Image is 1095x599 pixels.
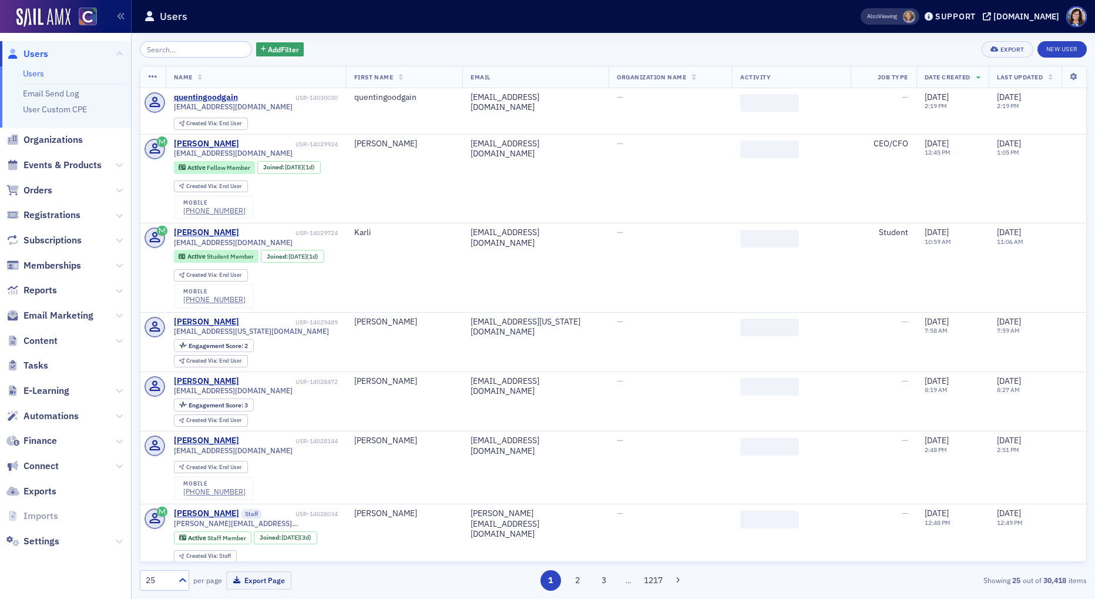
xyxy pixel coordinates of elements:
[997,148,1019,156] time: 1:05 PM
[6,234,82,247] a: Subscriptions
[174,317,239,327] div: [PERSON_NAME]
[174,327,329,336] span: [EMAIL_ADDRESS][US_STATE][DOMAIN_NAME]
[207,534,246,542] span: Staff Member
[174,73,193,81] span: Name
[23,104,87,115] a: User Custom CPE
[189,342,244,350] span: Engagement Score :
[983,12,1063,21] button: [DOMAIN_NAME]
[471,436,600,456] div: [EMAIL_ADDRESS][DOMAIN_NAME]
[174,436,239,446] div: [PERSON_NAME]
[23,68,44,79] a: Users
[354,436,455,446] div: [PERSON_NAME]
[174,461,248,473] div: Created Via: End User
[186,272,242,279] div: End User
[174,446,293,455] span: [EMAIL_ADDRESS][DOMAIN_NAME]
[925,148,950,156] time: 12:45 PM
[23,359,48,372] span: Tasks
[268,44,299,55] span: Add Filter
[997,237,1023,246] time: 11:06 AM
[925,102,947,110] time: 2:19 PM
[187,163,207,172] span: Active
[189,343,248,349] div: 2
[226,571,291,590] button: Export Page
[471,317,600,337] div: [EMAIL_ADDRESS][US_STATE][DOMAIN_NAME]
[188,534,207,542] span: Active
[186,119,219,127] span: Created Via :
[740,73,771,81] span: Activity
[925,73,970,81] span: Date Created
[174,269,248,282] div: Created Via: End User
[925,138,949,149] span: [DATE]
[186,121,242,127] div: End User
[1037,41,1087,58] a: New User
[1000,46,1025,53] div: Export
[23,309,93,322] span: Email Marketing
[740,140,799,158] span: ‌
[183,295,246,304] a: [PHONE_NUMBER]
[261,250,324,263] div: Joined: 2025-09-18 00:00:00
[902,92,908,102] span: —
[174,92,238,103] a: quentingoodgain
[174,339,254,352] div: Engagement Score: 2
[23,460,59,473] span: Connect
[160,9,187,24] h1: Users
[256,42,304,57] button: AddFilter
[183,487,246,496] div: [PHONE_NUMBER]
[186,553,231,560] div: Staff
[471,508,600,540] div: [PERSON_NAME][EMAIL_ADDRESS][DOMAIN_NAME]
[617,92,623,102] span: —
[241,509,262,520] span: Staff
[471,227,600,248] div: [EMAIL_ADDRESS][DOMAIN_NAME]
[6,309,93,322] a: Email Marketing
[6,284,57,297] a: Reports
[241,229,338,237] div: USR-14029724
[254,531,317,544] div: Joined: 2025-09-16 00:00:00
[617,508,623,518] span: —
[183,199,246,206] div: mobile
[189,402,248,409] div: 3
[241,378,338,386] div: USR-14028472
[1042,575,1069,585] strong: 30,418
[997,446,1019,454] time: 2:51 PM
[140,41,252,58] input: Search…
[471,139,600,159] div: [EMAIL_ADDRESS][DOMAIN_NAME]
[174,180,248,193] div: Created Via: End User
[260,534,282,541] span: Joined :
[925,518,950,527] time: 12:48 PM
[183,288,246,295] div: mobile
[183,480,246,487] div: mobile
[23,510,58,523] span: Imports
[6,209,80,222] a: Registrations
[186,552,219,560] span: Created Via :
[174,399,254,411] div: Engagement Score: 3
[6,133,83,146] a: Organizations
[617,316,623,327] span: —
[354,317,455,327] div: [PERSON_NAME]
[241,140,338,148] div: USR-14029924
[740,94,799,112] span: ‌
[174,139,239,149] div: [PERSON_NAME]
[617,435,623,446] span: —
[263,163,285,171] span: Joined :
[267,253,289,260] span: Joined :
[354,73,393,81] span: First Name
[902,376,908,386] span: —
[867,12,878,20] div: Also
[183,206,246,215] div: [PHONE_NUMBER]
[174,161,256,174] div: Active: Active: Fellow Member
[174,414,248,427] div: Created Via: End User
[471,376,600,397] div: [EMAIL_ADDRESS][DOMAIN_NAME]
[6,48,48,61] a: Users
[186,417,242,424] div: End User
[354,508,455,519] div: [PERSON_NAME]
[174,102,293,111] span: [EMAIL_ADDRESS][DOMAIN_NAME]
[925,92,949,102] span: [DATE]
[6,535,59,548] a: Settings
[23,434,57,447] span: Finance
[354,139,455,149] div: [PERSON_NAME]
[925,446,947,454] time: 2:48 PM
[997,102,1019,110] time: 2:19 PM
[925,508,949,518] span: [DATE]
